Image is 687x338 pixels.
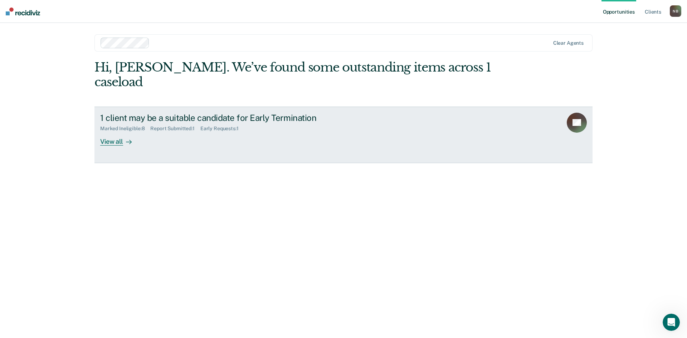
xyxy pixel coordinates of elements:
[553,40,584,46] div: Clear agents
[670,5,681,17] button: NB
[663,314,680,331] iframe: Intercom live chat
[200,126,244,132] div: Early Requests : 1
[94,107,593,163] a: 1 client may be a suitable candidate for Early TerminationMarked Ineligible:8Report Submitted:1Ea...
[150,126,200,132] div: Report Submitted : 1
[100,113,351,123] div: 1 client may be a suitable candidate for Early Termination
[94,60,493,89] div: Hi, [PERSON_NAME]. We’ve found some outstanding items across 1 caseload
[6,8,40,15] img: Recidiviz
[670,5,681,17] div: N B
[100,132,140,146] div: View all
[100,126,150,132] div: Marked Ineligible : 8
